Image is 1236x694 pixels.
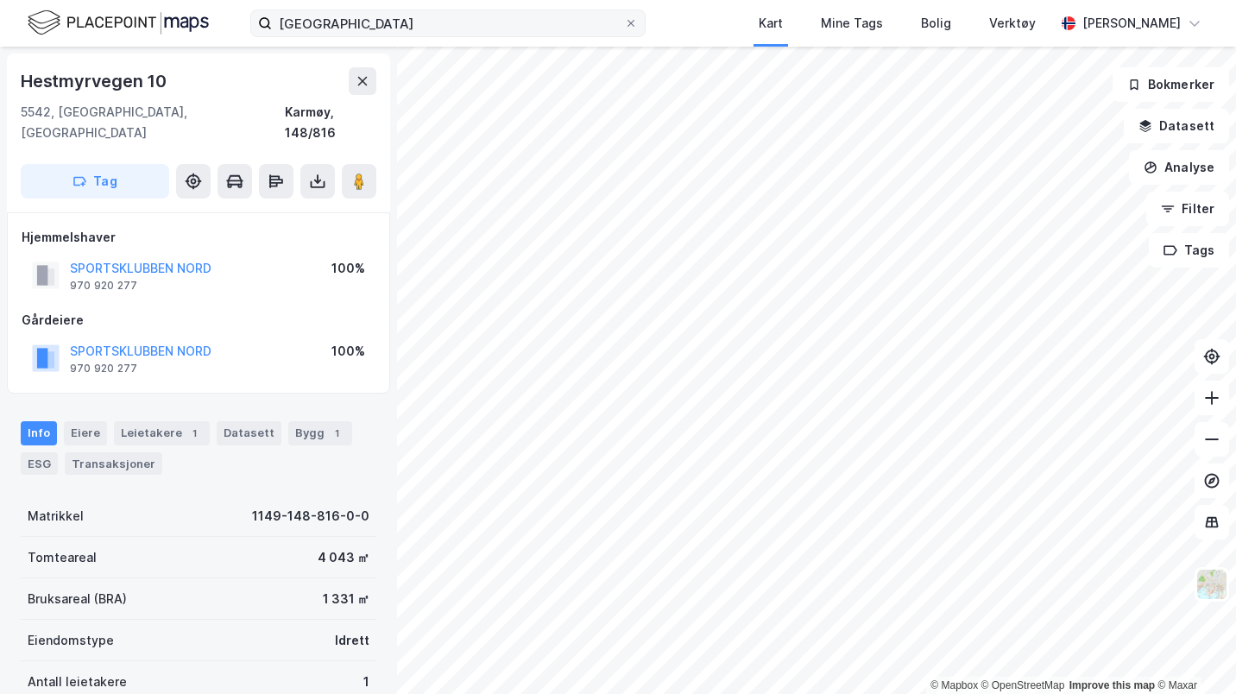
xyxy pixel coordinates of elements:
[22,227,375,248] div: Hjemmelshaver
[70,362,137,375] div: 970 920 277
[1082,13,1181,34] div: [PERSON_NAME]
[821,13,883,34] div: Mine Tags
[217,421,281,445] div: Datasett
[21,102,285,143] div: 5542, [GEOGRAPHIC_DATA], [GEOGRAPHIC_DATA]
[1195,568,1228,601] img: Z
[921,13,951,34] div: Bolig
[21,452,58,475] div: ESG
[28,672,127,692] div: Antall leietakere
[1069,679,1155,691] a: Improve this map
[28,630,114,651] div: Eiendomstype
[28,8,209,38] img: logo.f888ab2527a4732fd821a326f86c7f29.svg
[363,672,369,692] div: 1
[331,341,365,362] div: 100%
[28,506,84,527] div: Matrikkel
[70,279,137,293] div: 970 920 277
[288,421,352,445] div: Bygg
[21,67,170,95] div: Hestmyrvegen 10
[28,589,127,609] div: Bruksareal (BRA)
[285,102,376,143] div: Karmøy, 148/816
[114,421,210,445] div: Leietakere
[64,421,107,445] div: Eiere
[318,547,369,568] div: 4 043 ㎡
[272,10,624,36] input: Søk på adresse, matrikkel, gårdeiere, leietakere eller personer
[22,310,375,331] div: Gårdeiere
[1146,192,1229,226] button: Filter
[252,506,369,527] div: 1149-148-816-0-0
[1129,150,1229,185] button: Analyse
[1113,67,1229,102] button: Bokmerker
[1150,611,1236,694] iframe: Chat Widget
[335,630,369,651] div: Idrett
[65,452,162,475] div: Transaksjoner
[21,421,57,445] div: Info
[28,547,97,568] div: Tomteareal
[21,164,169,199] button: Tag
[323,589,369,609] div: 1 331 ㎡
[186,425,203,442] div: 1
[1124,109,1229,143] button: Datasett
[328,425,345,442] div: 1
[989,13,1036,34] div: Verktøy
[981,679,1065,691] a: OpenStreetMap
[1149,233,1229,268] button: Tags
[759,13,783,34] div: Kart
[331,258,365,279] div: 100%
[930,679,978,691] a: Mapbox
